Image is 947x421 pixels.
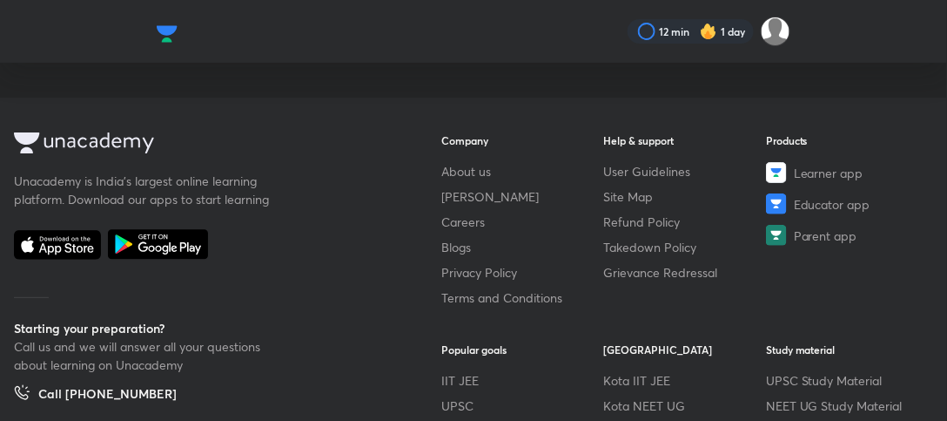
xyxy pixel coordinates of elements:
[157,21,178,47] img: Company Logo
[604,132,766,148] h6: Help & support
[604,187,766,206] a: Site Map
[604,397,766,415] a: Kota NEET UG
[14,337,275,374] p: Call us and we will answer all your questions about learning on Unacademy
[441,132,603,148] h6: Company
[604,342,766,357] h6: [GEOGRAPHIC_DATA]
[441,187,603,206] a: [PERSON_NAME]
[766,342,928,357] h6: Study material
[766,194,928,214] a: Educator app
[38,384,177,409] h5: Call [PHONE_NUMBER]
[441,397,603,415] a: UPSC
[604,263,766,282] a: Grievance Redressal
[766,397,928,415] a: NEET UG Study Material
[766,225,787,246] img: Parent app
[604,371,766,390] a: Kota IIT JEE
[441,342,603,357] h6: Popular goals
[761,17,790,46] img: ADITYA
[441,263,603,282] a: Privacy Policy
[441,213,603,231] a: Careers
[14,132,154,153] img: Company Logo
[766,162,928,183] a: Learner app
[14,319,389,337] h5: Starting your preparation?
[766,194,787,214] img: Educator app
[14,172,275,208] p: Unacademy is India’s largest online learning platform. Download our apps to start learning
[766,371,928,390] a: UPSC Study Material
[441,213,485,231] span: Careers
[700,23,717,40] img: streak
[604,162,766,180] a: User Guidelines
[157,21,178,42] a: Company Logo
[441,238,603,256] a: Blogs
[14,132,389,158] a: Company Logo
[794,195,870,214] span: Educator app
[441,289,603,307] a: Terms and Conditions
[604,213,766,231] a: Refund Policy
[604,238,766,256] a: Takedown Policy
[441,371,603,390] a: IIT JEE
[766,162,787,183] img: Learner app
[766,132,928,148] h6: Products
[794,164,863,182] span: Learner app
[14,384,177,409] a: Call [PHONE_NUMBER]
[766,225,928,246] a: Parent app
[441,162,603,180] a: About us
[794,227,857,245] span: Parent app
